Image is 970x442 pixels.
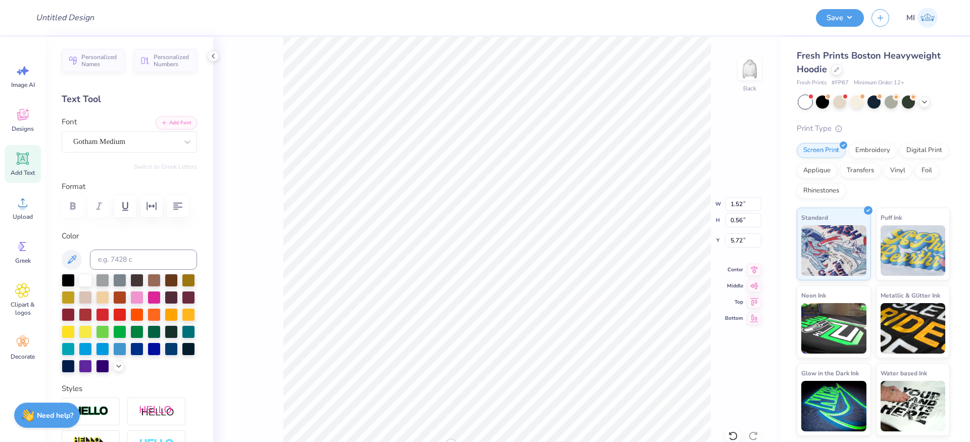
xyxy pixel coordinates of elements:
[801,368,859,378] span: Glow in the Dark Ink
[801,303,866,354] img: Neon Ink
[6,301,39,317] span: Clipart & logos
[740,59,760,79] img: Back
[725,266,743,274] span: Center
[743,84,756,93] div: Back
[15,257,31,265] span: Greek
[900,143,949,158] div: Digital Print
[881,303,946,354] img: Metallic & Glitter Ink
[11,81,35,89] span: Image AI
[915,163,939,178] div: Foil
[797,123,950,134] div: Print Type
[881,225,946,276] img: Puff Ink
[62,116,77,128] label: Font
[881,212,902,223] span: Puff Ink
[90,250,197,270] input: e.g. 7428 c
[154,54,191,68] span: Personalized Numbers
[816,9,864,27] button: Save
[134,163,197,171] button: Switch to Greek Letters
[797,183,846,199] div: Rhinestones
[62,92,197,106] div: Text Tool
[156,116,197,129] button: Add Font
[854,79,904,87] span: Minimum Order: 12 +
[81,54,119,68] span: Personalized Names
[797,143,846,158] div: Screen Print
[62,181,197,192] label: Format
[13,213,33,221] span: Upload
[62,230,197,242] label: Color
[725,298,743,306] span: Top
[801,212,828,223] span: Standard
[902,8,942,28] a: MI
[139,405,174,418] img: Shadow
[37,411,73,420] strong: Need help?
[134,49,197,72] button: Personalized Numbers
[840,163,881,178] div: Transfers
[797,50,941,75] span: Fresh Prints Boston Heavyweight Hoodie
[906,12,915,24] span: MI
[881,368,927,378] span: Water based Ink
[11,353,35,361] span: Decorate
[62,383,82,395] label: Styles
[881,290,940,301] span: Metallic & Glitter Ink
[801,381,866,431] img: Glow in the Dark Ink
[12,125,34,133] span: Designs
[801,290,826,301] span: Neon Ink
[881,381,946,431] img: Water based Ink
[725,282,743,290] span: Middle
[849,143,897,158] div: Embroidery
[917,8,938,28] img: Mark Isaac
[62,49,125,72] button: Personalized Names
[11,169,35,177] span: Add Text
[832,79,849,87] span: # FP87
[797,163,837,178] div: Applique
[73,406,109,417] img: Stroke
[28,8,102,28] input: Untitled Design
[725,314,743,322] span: Bottom
[797,79,827,87] span: Fresh Prints
[884,163,912,178] div: Vinyl
[801,225,866,276] img: Standard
